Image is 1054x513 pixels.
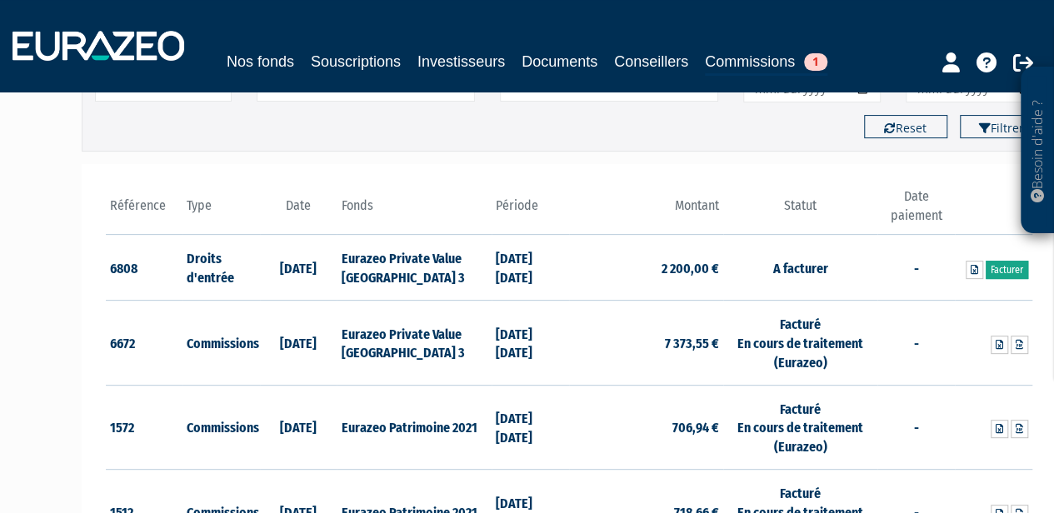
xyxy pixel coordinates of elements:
td: [DATE] [DATE] [492,385,569,470]
a: Facturer [986,261,1028,279]
a: Conseillers [614,50,688,73]
td: - [877,235,955,301]
a: Documents [522,50,597,73]
th: Montant [569,187,723,235]
td: A facturer [723,235,877,301]
td: [DATE] [260,235,337,301]
td: Commissions [182,301,260,386]
td: Commissions [182,385,260,470]
td: - [877,385,955,470]
a: Commissions1 [705,50,827,76]
p: Besoin d'aide ? [1028,76,1047,226]
td: 2 200,00 € [569,235,723,301]
td: Eurazeo Patrimoine 2021 [337,385,491,470]
th: Date paiement [877,187,955,235]
th: Statut [723,187,877,235]
td: 1572 [106,385,183,470]
td: Facturé En cours de traitement (Eurazeo) [723,385,877,470]
td: [DATE] [DATE] [492,301,569,386]
td: Facturé En cours de traitement (Eurazeo) [723,301,877,386]
button: Filtrer [960,115,1043,138]
td: 6672 [106,301,183,386]
td: [DATE] [260,301,337,386]
th: Fonds [337,187,491,235]
td: 706,94 € [569,385,723,470]
td: 6808 [106,235,183,301]
th: Type [182,187,260,235]
a: Souscriptions [311,50,401,73]
a: Investisseurs [417,50,505,73]
th: Période [492,187,569,235]
img: 1732889491-logotype_eurazeo_blanc_rvb.png [12,31,184,61]
button: Reset [864,115,947,138]
td: - [877,301,955,386]
td: Droits d'entrée [182,235,260,301]
td: 7 373,55 € [569,301,723,386]
td: [DATE] [260,385,337,470]
td: [DATE] [DATE] [492,235,569,301]
th: Date [260,187,337,235]
a: Nos fonds [227,50,294,73]
th: Référence [106,187,183,235]
td: Eurazeo Private Value [GEOGRAPHIC_DATA] 3 [337,301,491,386]
td: Eurazeo Private Value [GEOGRAPHIC_DATA] 3 [337,235,491,301]
span: 1 [804,53,827,71]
